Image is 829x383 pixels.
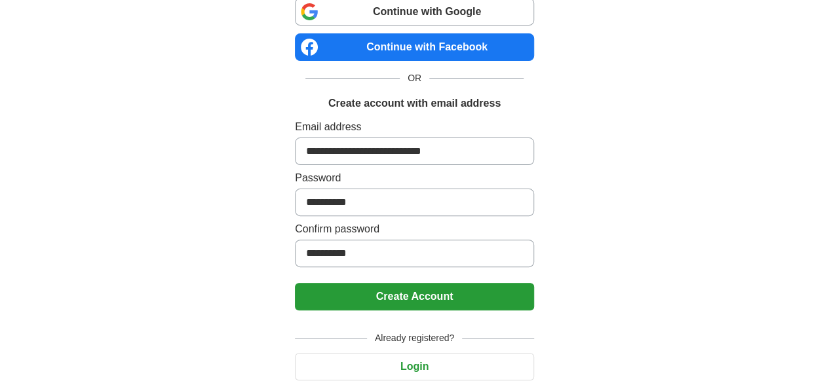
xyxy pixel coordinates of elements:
[328,96,501,111] h1: Create account with email address
[295,361,534,372] a: Login
[295,283,534,310] button: Create Account
[367,331,462,345] span: Already registered?
[400,71,429,85] span: OR
[295,33,534,61] a: Continue with Facebook
[295,353,534,380] button: Login
[295,221,534,237] label: Confirm password
[295,170,534,186] label: Password
[295,119,534,135] label: Email address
